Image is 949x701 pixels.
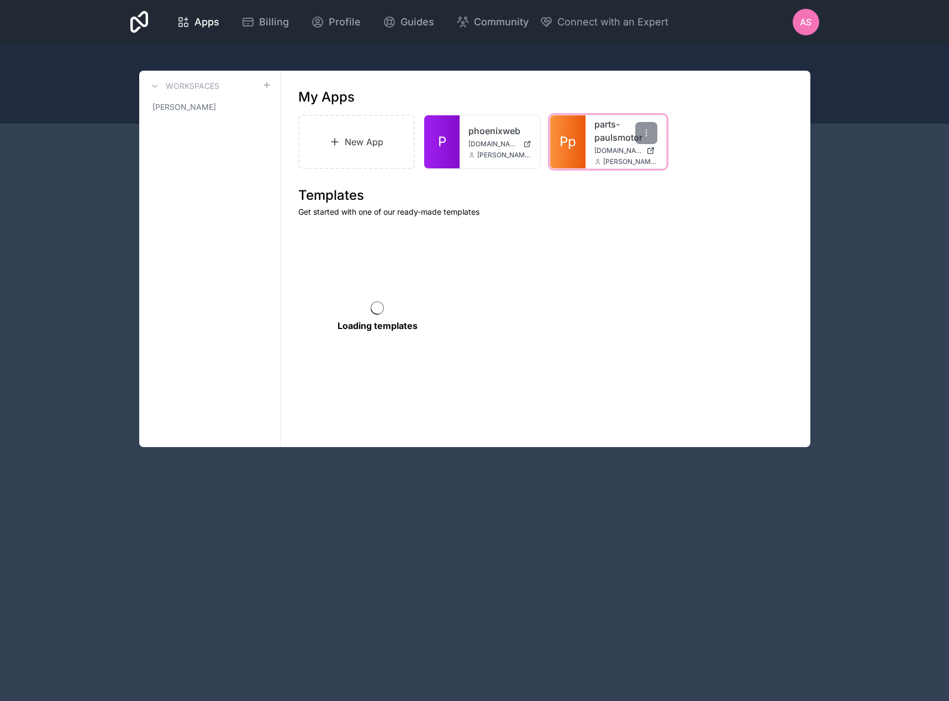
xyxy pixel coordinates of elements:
a: Community [447,10,537,34]
a: Profile [302,10,370,34]
h1: Templates [298,187,793,204]
span: [DOMAIN_NAME] [468,140,519,148]
span: Guides [400,14,434,30]
a: Workspaces [148,79,219,93]
a: Guides [374,10,443,34]
a: [DOMAIN_NAME] [594,146,657,155]
a: Apps [168,10,228,34]
p: Loading templates [338,319,418,332]
a: Pp [550,115,586,168]
a: [DOMAIN_NAME] [468,140,531,148]
p: Get started with one of our ready-made templates [298,206,793,217]
a: parts-paulsmotor [594,118,657,144]
span: Apps [194,14,219,30]
a: phoenixweb [468,124,531,137]
a: [PERSON_NAME] [148,97,271,117]
button: Connect with an Expert [540,14,668,30]
span: [PERSON_NAME] [152,102,216,113]
span: P [438,133,446,151]
span: AS [800,15,811,29]
h3: Workspaces [166,81,219,92]
span: [PERSON_NAME][EMAIL_ADDRESS][DOMAIN_NAME] [477,151,531,160]
span: [DOMAIN_NAME] [594,146,642,155]
h1: My Apps [298,88,355,106]
a: New App [298,115,415,169]
span: Community [474,14,529,30]
a: Billing [233,10,298,34]
a: P [424,115,460,168]
span: Billing [259,14,289,30]
span: [PERSON_NAME][EMAIL_ADDRESS][DOMAIN_NAME] [603,157,657,166]
span: Profile [329,14,361,30]
span: Connect with an Expert [557,14,668,30]
span: Pp [560,133,576,151]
